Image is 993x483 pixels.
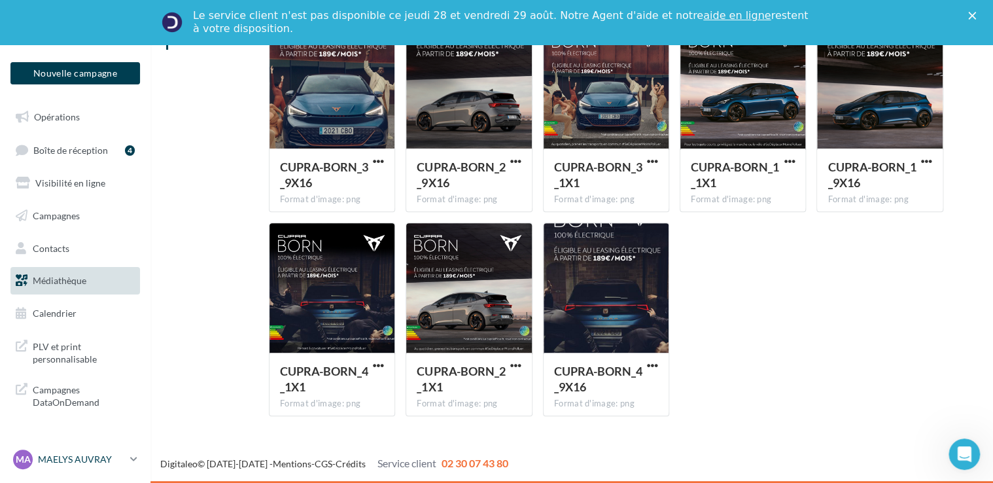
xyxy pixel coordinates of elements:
[280,160,368,190] span: CUPRA-BORN_3_9X16
[33,381,135,409] span: Campagnes DataOnDemand
[33,338,135,366] span: PLV et print personnalisable
[33,308,77,319] span: Calendrier
[949,438,980,470] iframe: Intercom live chat
[827,194,932,206] div: Format d'image: png
[315,458,332,469] a: CGS
[8,103,143,131] a: Opérations
[336,458,366,469] a: Crédits
[280,364,368,394] span: CUPRA-BORN_4_1X1
[554,160,642,190] span: CUPRA-BORN_3_1X1
[125,145,135,156] div: 4
[35,177,105,188] span: Visibilité en ligne
[703,9,771,22] a: aide en ligne
[280,398,384,410] div: Format d'image: png
[968,12,981,20] div: Fermer
[280,194,384,206] div: Format d'image: png
[33,242,69,253] span: Contacts
[8,235,143,262] a: Contacts
[554,364,642,394] span: CUPRA-BORN_4_9X16
[8,332,143,371] a: PLV et print personnalisable
[8,202,143,230] a: Campagnes
[554,398,658,410] div: Format d'image: png
[691,160,779,190] span: CUPRA-BORN_1_1X1
[33,210,80,221] span: Campagnes
[193,9,810,35] div: Le service client n'est pas disponible ce jeudi 28 et vendredi 29 août. Notre Agent d'aide et not...
[38,453,125,466] p: MAELYS AUVRAY
[8,300,143,327] a: Calendrier
[33,144,108,155] span: Boîte de réception
[442,457,508,469] span: 02 30 07 43 80
[8,170,143,197] a: Visibilité en ligne
[417,160,505,190] span: CUPRA-BORN_2_9X16
[417,194,521,206] div: Format d'image: png
[16,453,31,466] span: MA
[554,194,658,206] div: Format d'image: png
[417,364,505,394] span: CUPRA-BORN_2_1X1
[34,111,80,122] span: Opérations
[8,136,143,164] a: Boîte de réception4
[691,194,795,206] div: Format d'image: png
[417,398,521,410] div: Format d'image: png
[377,457,436,469] span: Service client
[8,376,143,414] a: Campagnes DataOnDemand
[10,447,140,472] a: MA MAELYS AUVRAY
[160,458,508,469] span: © [DATE]-[DATE] - - -
[8,267,143,295] a: Médiathèque
[273,458,311,469] a: Mentions
[10,62,140,84] button: Nouvelle campagne
[33,275,86,286] span: Médiathèque
[827,160,916,190] span: CUPRA-BORN_1_9X16
[162,12,183,33] img: Profile image for Service-Client
[160,458,198,469] a: Digitaleo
